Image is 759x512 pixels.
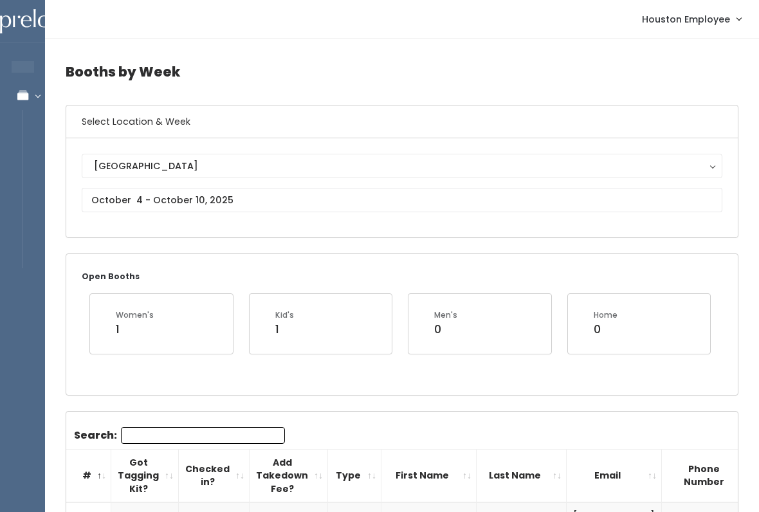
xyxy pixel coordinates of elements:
[381,449,477,502] th: First Name: activate to sort column ascending
[74,427,285,444] label: Search:
[328,449,381,502] th: Type: activate to sort column ascending
[82,154,722,178] button: [GEOGRAPHIC_DATA]
[82,188,722,212] input: October 4 - October 10, 2025
[642,12,730,26] span: Houston Employee
[250,449,328,502] th: Add Takedown Fee?: activate to sort column ascending
[594,309,617,321] div: Home
[477,449,567,502] th: Last Name: activate to sort column ascending
[66,105,738,138] h6: Select Location & Week
[94,159,710,173] div: [GEOGRAPHIC_DATA]
[116,309,154,321] div: Women's
[116,321,154,338] div: 1
[66,54,738,89] h4: Booths by Week
[567,449,662,502] th: Email: activate to sort column ascending
[111,449,179,502] th: Got Tagging Kit?: activate to sort column ascending
[662,449,759,502] th: Phone Number: activate to sort column ascending
[179,449,250,502] th: Checked in?: activate to sort column ascending
[82,271,140,282] small: Open Booths
[121,427,285,444] input: Search:
[275,309,294,321] div: Kid's
[434,309,457,321] div: Men's
[629,5,754,33] a: Houston Employee
[275,321,294,338] div: 1
[434,321,457,338] div: 0
[594,321,617,338] div: 0
[66,449,111,502] th: #: activate to sort column descending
